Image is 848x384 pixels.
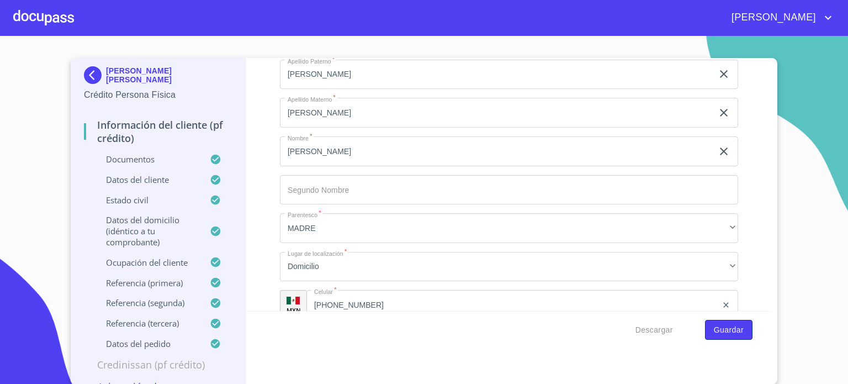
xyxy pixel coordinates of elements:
p: Datos del pedido [84,338,210,349]
button: Guardar [705,320,752,340]
button: account of current user [723,9,835,27]
p: Documentos [84,154,210,165]
p: Credinissan (PF crédito) [84,358,232,371]
p: Información del cliente (PF crédito) [84,118,232,145]
div: MADRE [280,213,738,243]
p: MXN [287,306,301,314]
button: clear input [717,145,730,158]
p: Estado Civil [84,194,210,206]
p: Crédito Persona Física [84,88,232,102]
div: [PERSON_NAME] [PERSON_NAME] [84,66,232,88]
span: Descargar [635,323,673,337]
button: clear input [717,106,730,119]
p: Ocupación del Cliente [84,257,210,268]
img: Docupass spot blue [84,66,106,84]
span: Guardar [714,323,744,337]
p: Referencia (tercera) [84,318,210,329]
div: Domicilio [280,252,738,282]
button: clear input [722,301,730,309]
p: Datos del domicilio (idéntico a tu comprobante) [84,214,210,248]
span: [PERSON_NAME] [723,9,821,27]
button: clear input [717,67,730,81]
p: [PERSON_NAME] [PERSON_NAME] [106,66,232,84]
p: Referencia (primera) [84,277,210,288]
p: Referencia (segunda) [84,297,210,308]
img: R93DlvwvvjP9fbrDwZeCRYBHk45OWMq+AAOlFVsxT89f82nwPLnD58IP7+ANJEaWYhP0Tx8kkA0WlQMPQsAAgwAOmBj20AXj6... [287,297,300,304]
p: Datos del cliente [84,174,210,185]
button: Descargar [631,320,677,340]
